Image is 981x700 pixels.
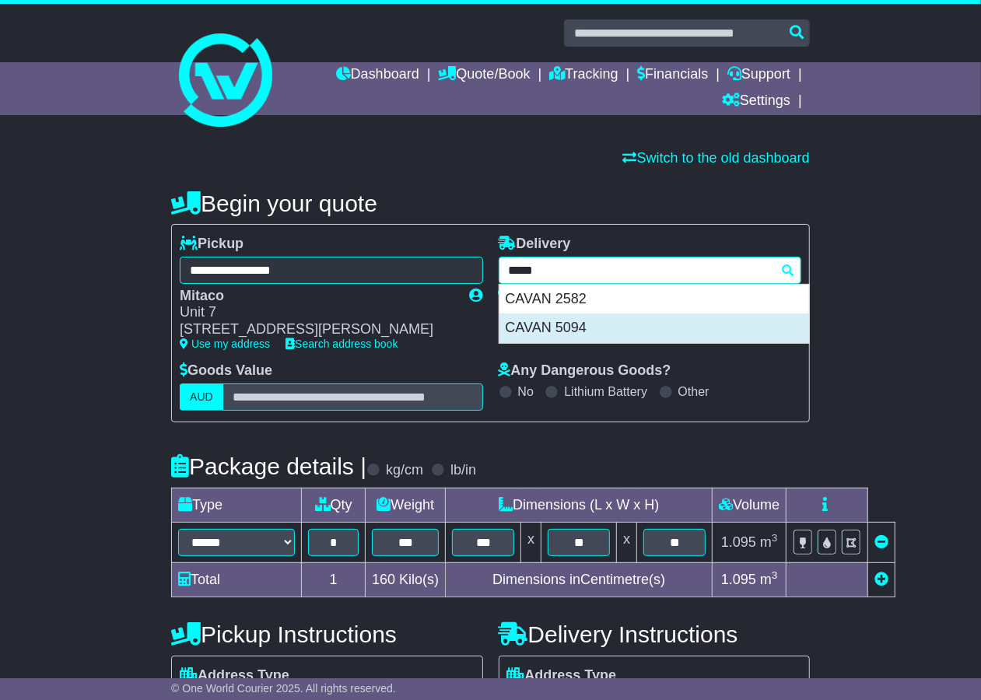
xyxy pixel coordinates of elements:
[727,62,790,89] a: Support
[499,621,810,647] h4: Delivery Instructions
[446,562,713,597] td: Dimensions in Centimetre(s)
[366,562,446,597] td: Kilo(s)
[713,488,787,522] td: Volume
[760,534,778,550] span: m
[172,562,302,597] td: Total
[180,288,454,305] div: Mitaco
[722,89,790,115] a: Settings
[286,338,398,350] a: Search address book
[180,667,289,684] label: Address Type
[171,682,396,695] span: © One World Courier 2025. All rights reserved.
[874,572,888,587] a: Add new item
[721,572,756,587] span: 1.095
[171,621,482,647] h4: Pickup Instructions
[521,522,541,562] td: x
[180,304,454,321] div: Unit 7
[302,562,366,597] td: 1
[874,534,888,550] a: Remove this item
[507,667,617,684] label: Address Type
[772,532,778,544] sup: 3
[623,150,810,166] a: Switch to the old dashboard
[172,488,302,522] td: Type
[386,462,423,479] label: kg/cm
[450,462,476,479] label: lb/in
[499,362,671,380] label: Any Dangerous Goods?
[678,384,709,399] label: Other
[171,191,810,216] h4: Begin your quote
[336,62,419,89] a: Dashboard
[180,362,272,380] label: Goods Value
[171,453,366,479] h4: Package details |
[180,383,223,411] label: AUD
[564,384,647,399] label: Lithium Battery
[372,572,395,587] span: 160
[617,522,637,562] td: x
[518,384,534,399] label: No
[499,313,809,343] div: CAVAN 5094
[366,488,446,522] td: Weight
[760,572,778,587] span: m
[180,236,243,253] label: Pickup
[499,285,809,314] div: CAVAN 2582
[772,569,778,581] sup: 3
[637,62,708,89] a: Financials
[439,62,531,89] a: Quote/Book
[446,488,713,522] td: Dimensions (L x W x H)
[180,321,454,338] div: [STREET_ADDRESS][PERSON_NAME]
[180,338,270,350] a: Use my address
[721,534,756,550] span: 1.095
[302,488,366,522] td: Qty
[499,236,571,253] label: Delivery
[549,62,618,89] a: Tracking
